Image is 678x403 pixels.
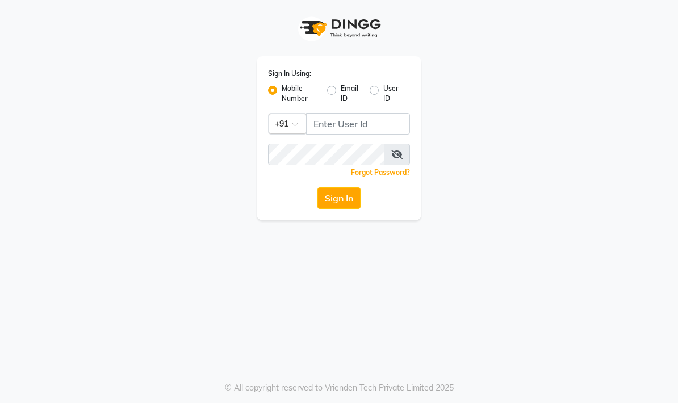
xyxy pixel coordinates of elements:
[268,69,311,79] label: Sign In Using:
[383,83,401,104] label: User ID
[306,113,410,135] input: Username
[341,83,360,104] label: Email ID
[282,83,318,104] label: Mobile Number
[317,187,361,209] button: Sign In
[294,11,384,45] img: logo1.svg
[351,168,410,177] a: Forgot Password?
[268,144,384,165] input: Username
